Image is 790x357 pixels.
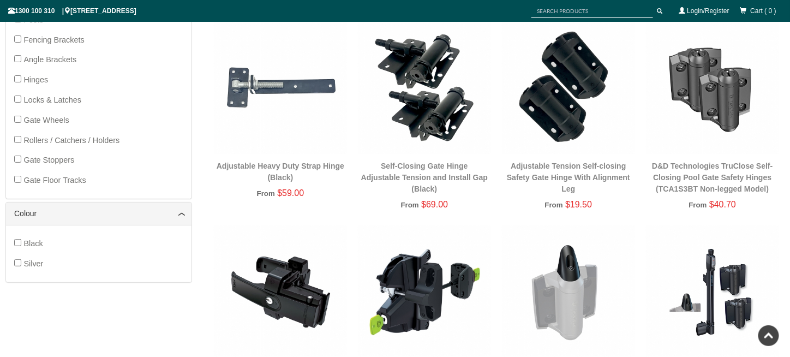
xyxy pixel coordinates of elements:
[401,201,419,209] span: From
[502,21,635,154] img: Adjustable Tension Self-closing Safety Gate Hinge With Alignment Leg - Gate Warehouse
[23,96,81,104] span: Locks & Latches
[277,188,304,198] span: $59.00
[23,55,76,64] span: Angle Brackets
[14,208,183,219] a: Colour
[8,7,136,15] span: 1300 100 310 | [STREET_ADDRESS]
[23,156,74,164] span: Gate Stoppers
[23,239,43,248] span: Black
[689,201,707,209] span: From
[358,21,491,154] img: Self-Closing Gate Hinge - Adjustable Tension and Install Gap (Black) - Gate Warehouse
[361,162,488,193] a: Self-Closing Gate HingeAdjustable Tension and Install Gap (Black)
[23,136,119,145] span: Rollers / Catchers / Holders
[751,7,776,15] span: Cart ( 0 )
[23,75,48,84] span: Hinges
[421,200,448,209] span: $69.00
[531,4,653,18] input: SEARCH PRODUCTS
[214,21,347,154] img: Adjustable Heavy Duty Strap Hinge (Black) - Gate Warehouse
[23,15,43,24] span: Posts
[652,162,773,193] a: D&D Technologies TruClose Self-Closing Pool Gate Safety Hinges (TCA1S3BT Non-legged Model)
[23,176,86,185] span: Gate Floor Tracks
[507,162,630,193] a: Adjustable Tension Self-closing Safety Gate Hinge With Alignment Leg
[687,7,729,15] a: Login/Register
[23,35,84,44] span: Fencing Brackets
[217,162,344,182] a: Adjustable Heavy Duty Strap Hinge (Black)
[565,200,592,209] span: $19.50
[646,21,779,154] img: D&D Technologies TruClose Self-Closing Pool Gate Safety Hinges (TCA1S3BT Non-legged Model) - Gate...
[545,201,563,209] span: From
[23,259,43,268] span: Silver
[257,189,275,198] span: From
[23,116,69,124] span: Gate Wheels
[709,200,736,209] span: $40.70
